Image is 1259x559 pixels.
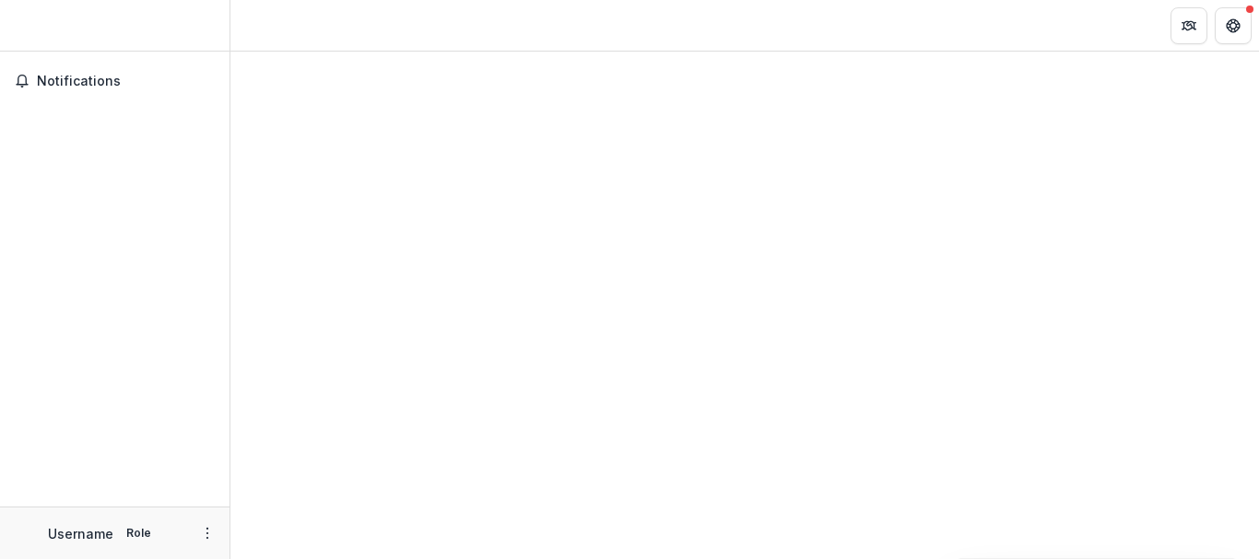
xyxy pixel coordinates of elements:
button: Partners [1171,7,1207,44]
span: Notifications [37,74,215,89]
p: Username [48,524,113,543]
p: Role [121,525,157,542]
button: Notifications [7,66,222,96]
button: Get Help [1215,7,1252,44]
button: More [196,522,218,544]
